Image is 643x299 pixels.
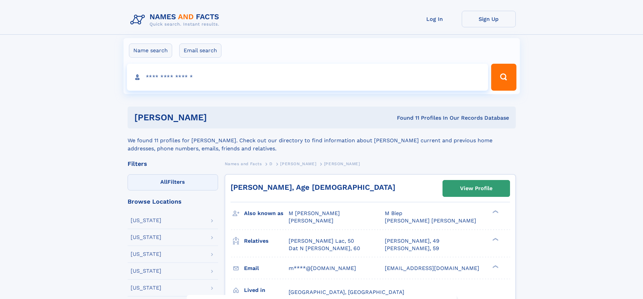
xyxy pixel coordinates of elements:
[280,159,316,168] a: [PERSON_NAME]
[289,210,340,216] span: M [PERSON_NAME]
[128,161,218,167] div: Filters
[385,265,479,271] span: [EMAIL_ADDRESS][DOMAIN_NAME]
[280,161,316,166] span: [PERSON_NAME]
[385,237,439,245] a: [PERSON_NAME], 49
[128,11,225,29] img: Logo Names and Facts
[491,264,499,269] div: ❯
[385,210,402,216] span: M Biep
[443,180,510,197] a: View Profile
[131,251,161,257] div: [US_STATE]
[460,181,492,196] div: View Profile
[134,113,302,122] h1: [PERSON_NAME]
[244,235,289,247] h3: Relatives
[491,237,499,241] div: ❯
[127,64,488,91] input: search input
[128,128,516,153] div: We found 11 profiles for [PERSON_NAME]. Check out our directory to find information about [PERSON...
[302,114,509,122] div: Found 11 Profiles In Our Records Database
[179,43,221,58] label: Email search
[131,285,161,291] div: [US_STATE]
[131,235,161,240] div: [US_STATE]
[408,11,462,27] a: Log In
[289,217,333,224] span: [PERSON_NAME]
[491,64,516,91] button: Search Button
[131,218,161,223] div: [US_STATE]
[462,11,516,27] a: Sign Up
[491,210,499,214] div: ❯
[160,179,167,185] span: All
[269,159,273,168] a: D
[289,289,404,295] span: [GEOGRAPHIC_DATA], [GEOGRAPHIC_DATA]
[225,159,262,168] a: Names and Facts
[129,43,172,58] label: Name search
[244,263,289,274] h3: Email
[128,174,218,190] label: Filters
[231,183,395,191] a: [PERSON_NAME], Age [DEMOGRAPHIC_DATA]
[269,161,273,166] span: D
[289,245,360,252] a: Dat N [PERSON_NAME], 60
[244,208,289,219] h3: Also known as
[289,237,354,245] a: [PERSON_NAME] Lac, 50
[131,268,161,274] div: [US_STATE]
[324,161,360,166] span: [PERSON_NAME]
[385,217,476,224] span: [PERSON_NAME] [PERSON_NAME]
[128,199,218,205] div: Browse Locations
[385,245,439,252] a: [PERSON_NAME], 59
[244,285,289,296] h3: Lived in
